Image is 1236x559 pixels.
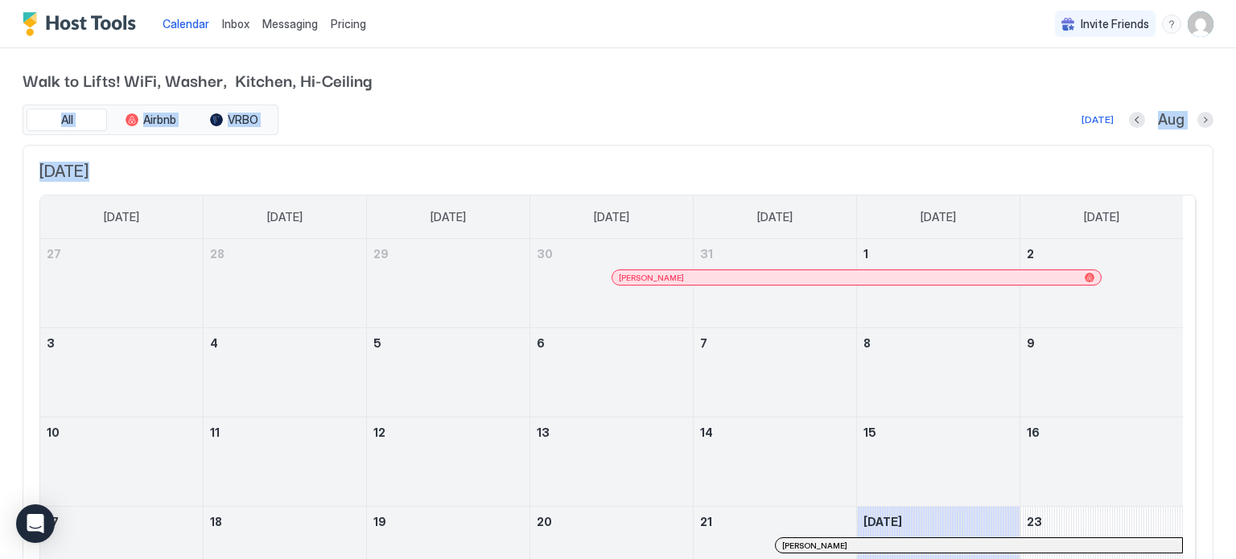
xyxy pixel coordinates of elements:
[163,15,209,32] a: Calendar
[856,239,1020,328] td: August 1, 2025
[693,417,856,507] td: August 14, 2025
[741,195,809,239] a: Thursday
[40,328,203,358] a: August 3, 2025
[1027,425,1040,439] span: 16
[16,504,55,543] div: Open Intercom Messenger
[228,113,258,127] span: VRBO
[530,417,693,447] a: August 13, 2025
[530,417,694,507] td: August 13, 2025
[693,239,856,328] td: July 31, 2025
[700,247,713,261] span: 31
[530,239,694,328] td: July 30, 2025
[210,247,225,261] span: 28
[578,195,645,239] a: Wednesday
[537,336,545,350] span: 6
[204,417,366,447] a: August 11, 2025
[367,507,529,536] a: August 19, 2025
[857,507,1020,536] a: August 22, 2025
[856,328,1020,417] td: August 8, 2025
[222,15,249,32] a: Inbox
[594,210,629,224] span: [DATE]
[857,328,1020,358] a: August 8, 2025
[1068,195,1135,239] a: Saturday
[694,507,856,536] a: August 21, 2025
[414,195,482,239] a: Tuesday
[210,425,220,439] span: 11
[204,328,366,358] a: August 4, 2025
[1020,239,1183,269] a: August 2, 2025
[530,328,694,417] td: August 6, 2025
[863,247,868,261] span: 1
[1162,14,1181,34] div: menu
[863,425,876,439] span: 15
[104,210,139,224] span: [DATE]
[210,336,218,350] span: 4
[367,239,529,269] a: July 29, 2025
[1020,328,1183,417] td: August 9, 2025
[857,417,1020,447] a: August 15, 2025
[210,515,222,528] span: 18
[863,515,902,528] span: [DATE]
[1084,210,1119,224] span: [DATE]
[1197,112,1213,128] button: Next month
[262,15,318,32] a: Messaging
[40,328,204,417] td: August 3, 2025
[143,113,176,127] span: Airbnb
[700,336,707,350] span: 7
[204,328,367,417] td: August 4, 2025
[694,328,856,358] a: August 7, 2025
[1020,507,1183,536] a: August 23, 2025
[110,109,191,131] button: Airbnb
[47,336,55,350] span: 3
[47,247,61,261] span: 27
[204,239,367,328] td: July 28, 2025
[40,239,203,269] a: July 27, 2025
[367,239,530,328] td: July 29, 2025
[23,68,1213,92] span: Walk to Lifts! WiFi, Washer, Kitchen, Hi-Ceiling
[694,417,856,447] a: August 14, 2025
[431,210,466,224] span: [DATE]
[23,105,278,135] div: tab-group
[373,247,389,261] span: 29
[921,210,956,224] span: [DATE]
[1020,417,1183,507] td: August 16, 2025
[537,247,553,261] span: 30
[40,507,203,536] a: August 17, 2025
[262,17,318,31] span: Messaging
[693,328,856,417] td: August 7, 2025
[1079,110,1116,129] button: [DATE]
[267,210,303,224] span: [DATE]
[619,273,1094,283] div: [PERSON_NAME]
[1020,239,1183,328] td: August 2, 2025
[694,239,856,269] a: July 31, 2025
[194,109,274,131] button: VRBO
[204,417,367,507] td: August 11, 2025
[1027,336,1035,350] span: 9
[222,17,249,31] span: Inbox
[530,507,693,536] a: August 20, 2025
[367,417,529,447] a: August 12, 2025
[27,109,107,131] button: All
[1188,11,1213,37] div: User profile
[700,515,712,528] span: 21
[373,425,385,439] span: 12
[530,328,693,358] a: August 6, 2025
[204,239,366,269] a: July 28, 2025
[39,162,1197,182] span: [DATE]
[61,113,73,127] span: All
[367,328,530,417] td: August 5, 2025
[1027,247,1034,261] span: 2
[23,12,143,36] a: Host Tools Logo
[857,239,1020,269] a: August 1, 2025
[757,210,793,224] span: [DATE]
[1020,417,1183,447] a: August 16, 2025
[163,17,209,31] span: Calendar
[251,195,319,239] a: Monday
[537,515,552,528] span: 20
[537,425,550,439] span: 13
[863,336,871,350] span: 8
[331,17,366,31] span: Pricing
[904,195,972,239] a: Friday
[88,195,155,239] a: Sunday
